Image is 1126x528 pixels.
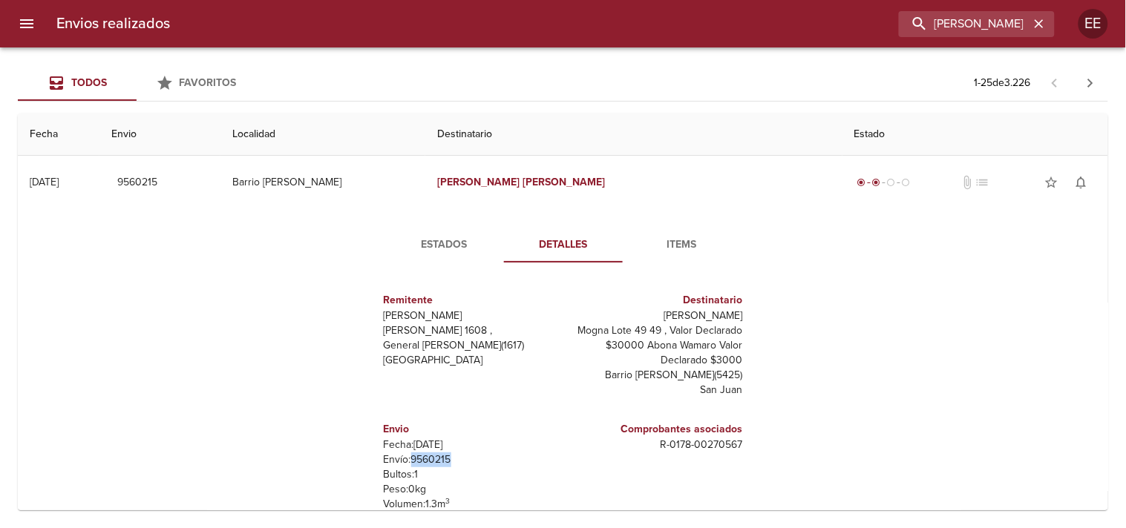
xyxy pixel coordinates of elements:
div: Abrir información de usuario [1078,9,1108,39]
p: Barrio [PERSON_NAME] ( 5425 ) [569,368,743,383]
th: Envio [99,113,221,156]
input: buscar [899,11,1030,37]
span: radio_button_checked [857,178,866,187]
p: Envío: 9560215 [384,452,557,467]
p: San Juan [569,383,743,397]
div: Tabs detalle de guia [385,227,742,263]
button: Activar notificaciones [1067,168,1096,197]
span: Detalles [513,236,614,254]
p: [PERSON_NAME] 1608 , [384,323,557,338]
h6: Comprobantes asociados [569,421,743,438]
span: Estados [394,236,495,254]
div: EE [1078,9,1108,39]
p: [GEOGRAPHIC_DATA] [384,353,557,368]
button: 9560215 [111,169,163,197]
em: [PERSON_NAME] [523,176,605,188]
p: [PERSON_NAME] [384,308,557,323]
span: No tiene pedido asociado [975,175,990,190]
p: Mogna Lote 49 49 , Valor Declarado $30000 Abona Wamaro Valor Declarado $3000 [569,323,743,368]
p: Volumen: 1.3 m [384,497,557,512]
span: radio_button_unchecked [902,178,911,187]
th: Fecha [18,113,99,156]
p: [PERSON_NAME] [569,308,743,323]
p: Fecha: [DATE] [384,438,557,452]
div: Tabs Envios [18,65,255,101]
span: 9560215 [117,174,157,192]
h6: Destinatario [569,292,743,308]
em: [PERSON_NAME] [437,176,520,188]
span: notifications_none [1074,175,1089,190]
span: Favoritos [180,76,237,89]
p: R - 0178 - 00270567 [569,438,743,452]
p: General [PERSON_NAME] ( 1617 ) [384,338,557,353]
button: menu [9,6,45,42]
th: Estado [842,113,1108,156]
sup: 3 [446,496,451,506]
td: Barrio [PERSON_NAME] [220,156,425,209]
p: 1 - 25 de 3.226 [975,76,1031,90]
th: Destinatario [425,113,842,156]
h6: Envio [384,421,557,438]
span: No tiene documentos adjuntos [960,175,975,190]
div: [DATE] [30,176,59,188]
span: radio_button_unchecked [887,178,896,187]
span: Todos [71,76,107,89]
span: Pagina siguiente [1073,65,1108,101]
div: Despachado [854,175,914,190]
span: Pagina anterior [1037,75,1073,90]
th: Localidad [220,113,425,156]
h6: Envios realizados [56,12,170,36]
span: radio_button_checked [872,178,881,187]
span: star_border [1044,175,1059,190]
button: Agregar a favoritos [1037,168,1067,197]
h6: Remitente [384,292,557,308]
p: Peso: 0 kg [384,482,557,497]
span: Items [632,236,733,254]
p: Bultos: 1 [384,467,557,482]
